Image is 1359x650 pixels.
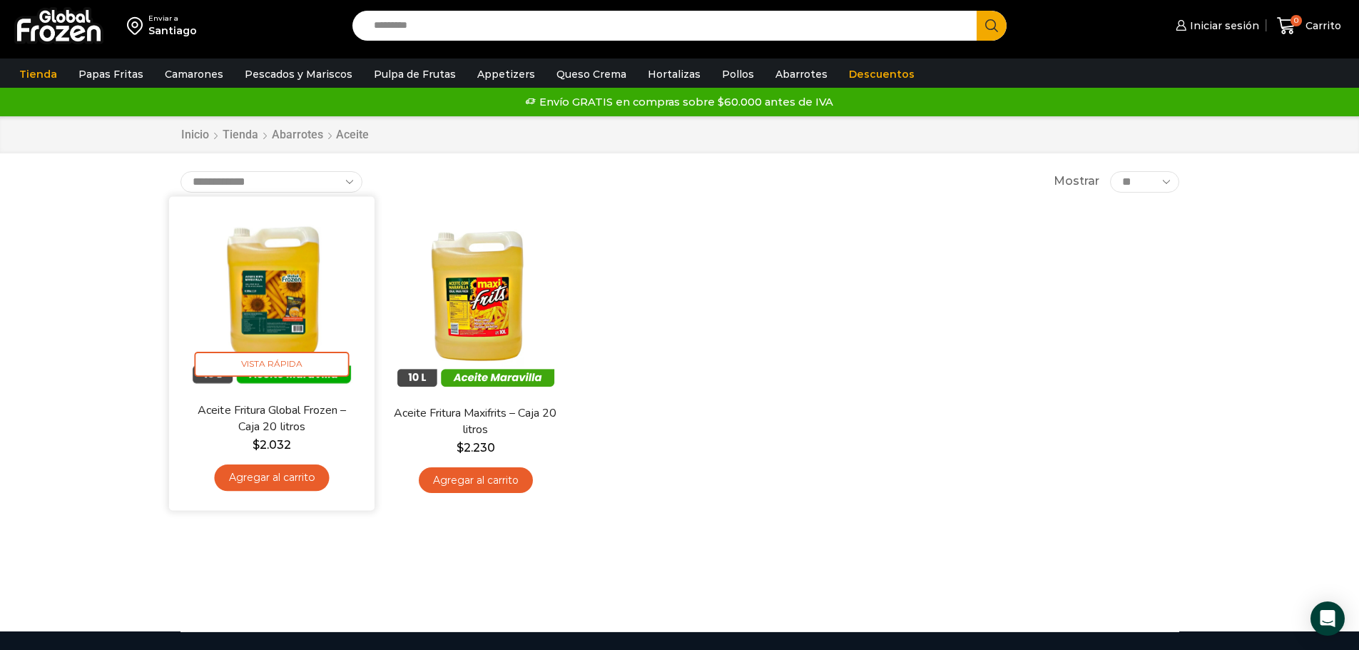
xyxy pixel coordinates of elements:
a: Pulpa de Frutas [367,61,463,88]
span: Carrito [1302,19,1341,33]
a: Abarrotes [271,127,324,143]
span: $ [457,441,464,455]
div: Santiago [148,24,197,38]
a: Hortalizas [641,61,708,88]
button: Search button [977,11,1007,41]
span: $ [252,437,259,451]
a: Aceite Fritura Maxifrits – Caja 20 litros [393,405,557,438]
a: Inicio [180,127,210,143]
div: Open Intercom Messenger [1310,601,1345,636]
span: Mostrar [1054,173,1099,190]
a: Pollos [715,61,761,88]
span: 0 [1291,15,1302,26]
bdi: 2.230 [457,441,495,455]
a: Tienda [12,61,64,88]
bdi: 2.032 [252,437,290,451]
span: Vista Rápida [194,352,349,377]
a: Aceite Fritura Global Frozen – Caja 20 litros [188,402,354,435]
a: Iniciar sesión [1172,11,1259,40]
h1: Aceite [336,128,369,141]
a: Tienda [222,127,259,143]
div: Enviar a [148,14,197,24]
a: Queso Crema [549,61,633,88]
a: Pescados y Mariscos [238,61,360,88]
nav: Breadcrumb [180,127,369,143]
a: 0 Carrito [1273,9,1345,43]
a: Appetizers [470,61,542,88]
a: Agregar al carrito: “Aceite Fritura Maxifrits - Caja 20 litros” [419,467,533,494]
span: Iniciar sesión [1186,19,1259,33]
a: Descuentos [842,61,922,88]
img: address-field-icon.svg [127,14,148,38]
a: Abarrotes [768,61,835,88]
a: Camarones [158,61,230,88]
a: Papas Fritas [71,61,151,88]
a: Agregar al carrito: “Aceite Fritura Global Frozen – Caja 20 litros” [214,464,329,491]
select: Pedido de la tienda [180,171,362,193]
